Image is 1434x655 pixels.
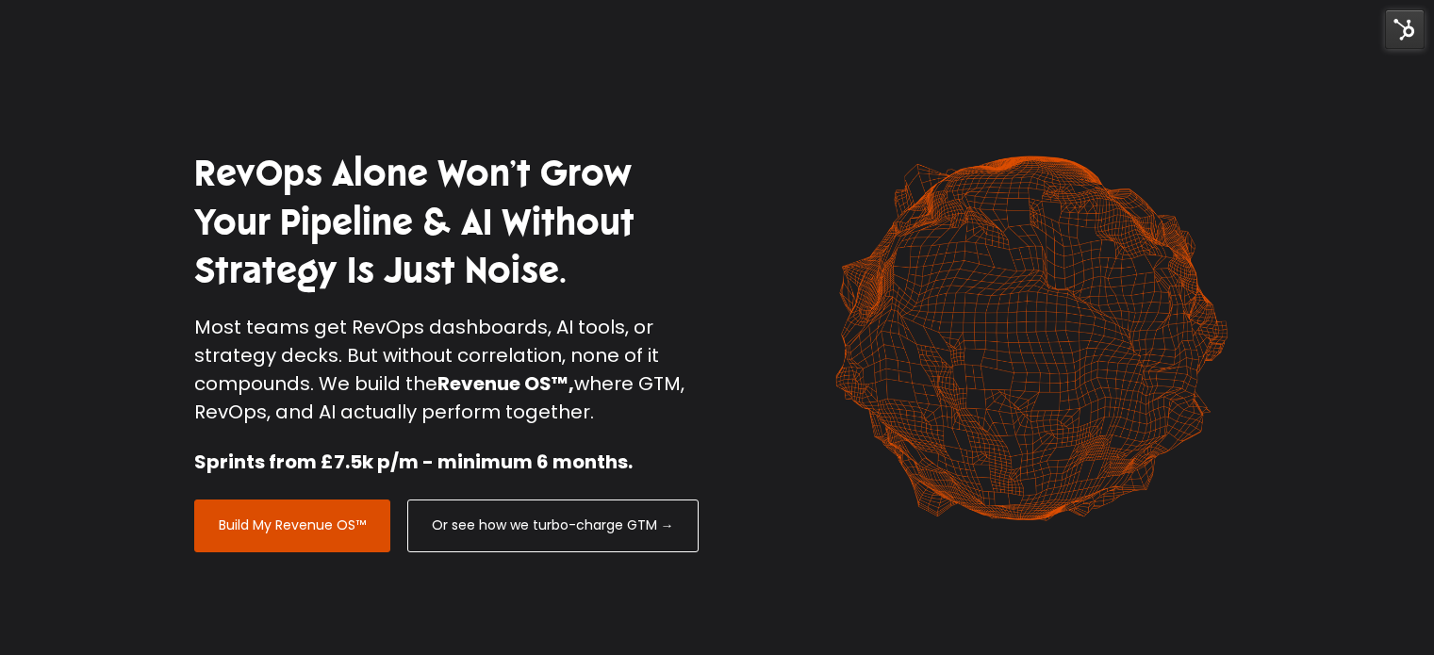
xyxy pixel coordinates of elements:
[194,499,390,552] a: Build My Revenue OS™
[821,136,1241,541] img: shape-61 orange
[194,150,703,295] h1: RevOps Alone Won’t Grow Your Pipeline & AI Without Strategy Is Just Noise.
[194,449,633,475] strong: Sprints from £7.5k p/m - minimum 6 months.
[1385,9,1425,49] img: HubSpot Tools Menu Toggle
[194,313,703,426] p: Most teams get RevOps dashboards, AI tools, or strategy decks. But without correlation, none of i...
[407,499,699,552] a: Or see how we turbo-charge GTM →
[437,370,574,397] strong: Revenue OS™,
